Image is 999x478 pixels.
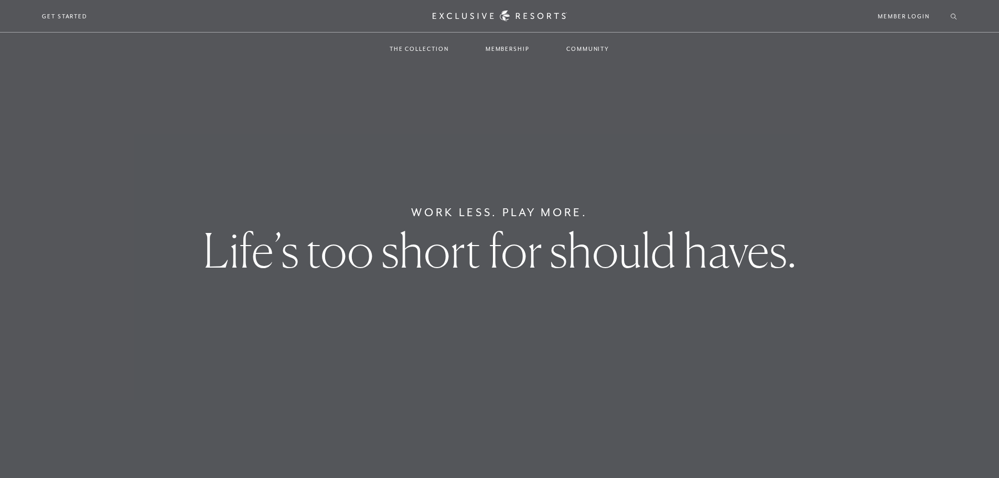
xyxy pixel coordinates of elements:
h1: Life’s too short for should haves. [203,227,797,274]
a: Get Started [42,12,88,21]
a: Community [556,34,620,64]
h6: Work Less. Play More. [411,204,588,221]
a: The Collection [379,34,459,64]
a: Member Login [878,12,930,21]
a: Membership [475,34,540,64]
